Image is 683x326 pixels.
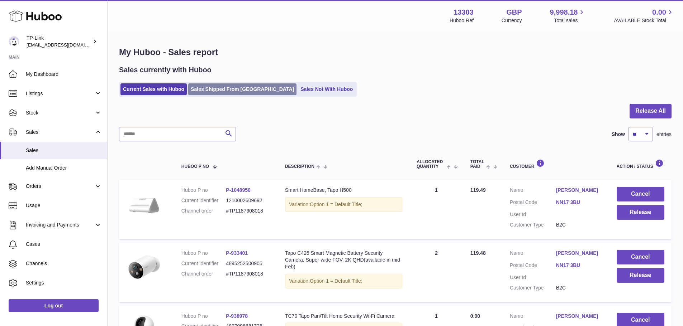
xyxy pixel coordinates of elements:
[510,159,602,169] div: Customer
[612,131,625,138] label: Show
[226,187,251,193] a: P-1048950
[617,205,664,220] button: Release
[181,250,226,257] dt: Huboo P no
[450,17,474,24] div: Huboo Ref
[470,187,486,193] span: 119.49
[510,274,556,281] dt: User Id
[510,262,556,271] dt: Postal Code
[119,47,672,58] h1: My Huboo - Sales report
[417,160,445,169] span: ALLOCATED Quantity
[506,8,522,17] strong: GBP
[119,65,212,75] h2: Sales currently with Huboo
[556,250,602,257] a: [PERSON_NAME]
[181,260,226,267] dt: Current identifier
[120,83,187,95] a: Current Sales with Huboo
[556,187,602,194] a: [PERSON_NAME]
[226,260,271,267] dd: 4895252500905
[226,313,248,319] a: P-938978
[26,110,94,116] span: Stock
[550,8,586,24] a: 9,998.18 Total sales
[226,271,271,277] dd: #TP1187608018
[298,83,355,95] a: Sales Not With Huboo
[27,42,105,48] span: [EMAIL_ADDRESS][DOMAIN_NAME]
[470,313,480,319] span: 0.00
[652,8,666,17] span: 0.00
[126,187,162,223] img: listpage_large_20241231040602k.png
[556,222,602,228] dd: B2C
[181,164,209,169] span: Huboo P no
[285,164,314,169] span: Description
[510,199,556,208] dt: Postal Code
[510,187,556,195] dt: Name
[554,17,586,24] span: Total sales
[409,180,463,239] td: 1
[285,187,402,194] div: Smart HomeBase, Tapo H500
[556,284,602,291] dd: B2C
[181,313,226,320] dt: Huboo P no
[310,278,362,284] span: Option 1 = Default Title;
[181,187,226,194] dt: Huboo P no
[26,90,94,97] span: Listings
[27,35,91,48] div: TP-Link
[614,17,674,24] span: AVAILABLE Stock Total
[409,243,463,302] td: 2
[614,8,674,24] a: 0.00 AVAILABLE Stock Total
[285,313,402,320] div: TC70 Tapo Pan/Tilt Home Security Wi-Fi Camera
[556,199,602,206] a: NN17 3BU
[556,262,602,269] a: NN17 3BU
[656,131,672,138] span: entries
[470,160,484,169] span: Total paid
[226,208,271,214] dd: #TP1187608018
[26,222,94,228] span: Invoicing and Payments
[510,222,556,228] dt: Customer Type
[556,313,602,320] a: [PERSON_NAME]
[26,260,102,267] span: Channels
[26,241,102,248] span: Cases
[226,250,248,256] a: P-933401
[181,197,226,204] dt: Current identifier
[617,268,664,283] button: Release
[617,187,664,201] button: Cancel
[285,250,402,270] div: Tapo C425 Smart Magnetic Battery Security Camera, Super-wide FOV, 2K QHD(available in mid Feb)
[126,250,162,286] img: 133031725447337.jpg
[470,250,486,256] span: 119.48
[285,197,402,212] div: Variation:
[285,274,402,288] div: Variation:
[617,250,664,264] button: Cancel
[181,208,226,214] dt: Channel order
[510,211,556,218] dt: User Id
[454,8,474,17] strong: 13303
[226,197,271,204] dd: 1210002609692
[9,299,99,312] a: Log out
[26,202,102,209] span: Usage
[9,36,19,47] img: internalAdmin-13303@internal.huboo.com
[26,71,102,78] span: My Dashboard
[510,284,556,291] dt: Customer Type
[26,129,94,136] span: Sales
[181,271,226,277] dt: Channel order
[630,104,672,118] button: Release All
[188,83,297,95] a: Sales Shipped From [GEOGRAPHIC_DATA]
[26,165,102,171] span: Add Manual Order
[26,147,102,154] span: Sales
[550,8,578,17] span: 9,998.18
[510,313,556,321] dt: Name
[510,250,556,258] dt: Name
[26,183,94,190] span: Orders
[617,159,664,169] div: Action / Status
[310,201,362,207] span: Option 1 = Default Title;
[502,17,522,24] div: Currency
[26,279,102,286] span: Settings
